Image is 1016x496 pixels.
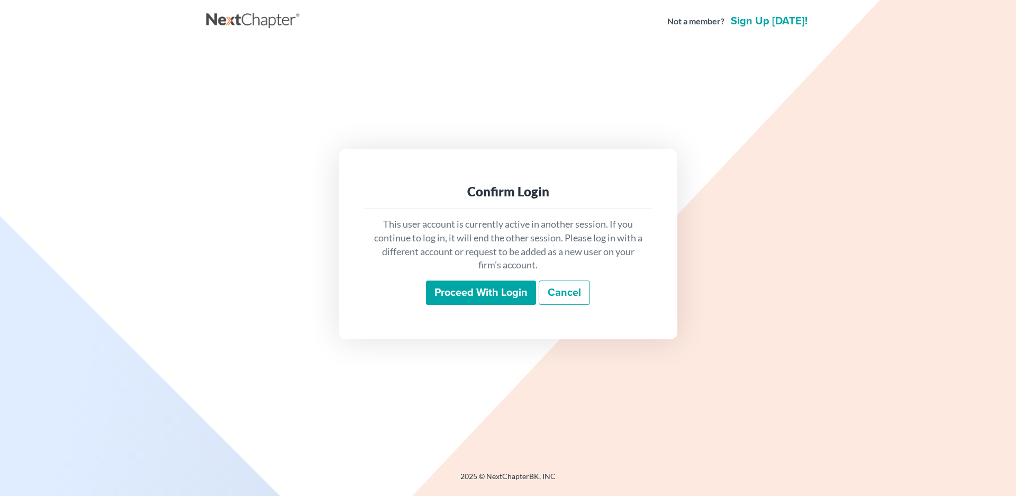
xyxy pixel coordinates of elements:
[539,281,590,305] a: Cancel
[426,281,536,305] input: Proceed with login
[667,15,724,28] strong: Not a member?
[206,471,810,490] div: 2025 © NextChapterBK, INC
[729,16,810,26] a: Sign up [DATE]!
[373,218,643,272] p: This user account is currently active in another session. If you continue to log in, it will end ...
[373,183,643,200] div: Confirm Login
